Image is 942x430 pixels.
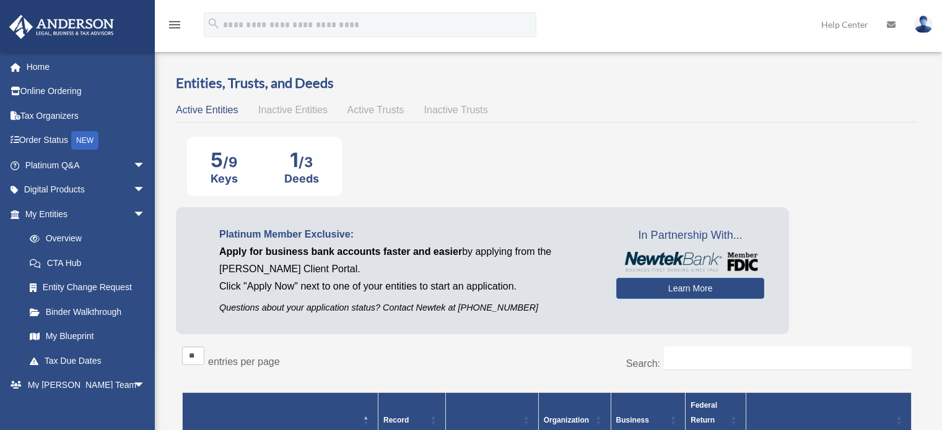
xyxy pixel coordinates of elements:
span: arrow_drop_down [133,153,158,178]
a: My [PERSON_NAME] Teamarrow_drop_down [9,373,164,398]
span: /3 [299,154,313,170]
i: search [207,17,220,30]
a: menu [167,22,182,32]
span: arrow_drop_down [133,178,158,203]
span: Apply for business bank accounts faster and easier [219,246,462,257]
a: Online Ordering [9,79,164,104]
a: CTA Hub [17,251,158,275]
p: Questions about your application status? Contact Newtek at [PHONE_NUMBER] [219,300,598,316]
div: NEW [71,131,98,150]
i: menu [167,17,182,32]
a: Overview [17,226,152,251]
a: Entity Change Request [17,275,158,300]
span: Inactive Entities [258,105,328,115]
a: Tax Due Dates [17,348,158,373]
p: Platinum Member Exclusive: [219,226,598,243]
img: Anderson Advisors Platinum Portal [6,15,118,39]
span: Inactive Trusts [424,105,488,115]
a: Binder Walkthrough [17,299,158,324]
label: Search: [626,358,660,369]
p: by applying from the [PERSON_NAME] Client Portal. [219,243,598,278]
span: Active Trusts [347,105,404,115]
a: Learn More [616,278,764,299]
a: My Blueprint [17,324,158,349]
div: Deeds [284,172,319,185]
img: User Pic [914,15,933,33]
div: 1 [284,148,319,172]
div: Keys [211,172,238,185]
h3: Entities, Trusts, and Deeds [176,74,918,93]
label: entries per page [208,356,280,367]
p: Click "Apply Now" next to one of your entities to start an application. [219,278,598,295]
img: NewtekBankLogoSM.png [622,252,758,272]
span: Active Entities [176,105,238,115]
span: /9 [223,154,237,170]
span: In Partnership With... [616,226,764,246]
a: Digital Productsarrow_drop_down [9,178,164,202]
a: Order StatusNEW [9,128,164,153]
a: My Entitiesarrow_drop_down [9,202,158,226]
span: arrow_drop_down [133,373,158,398]
div: 5 [211,148,238,172]
span: arrow_drop_down [133,202,158,227]
a: Tax Organizers [9,103,164,128]
a: Platinum Q&Aarrow_drop_down [9,153,164,178]
a: Home [9,54,164,79]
